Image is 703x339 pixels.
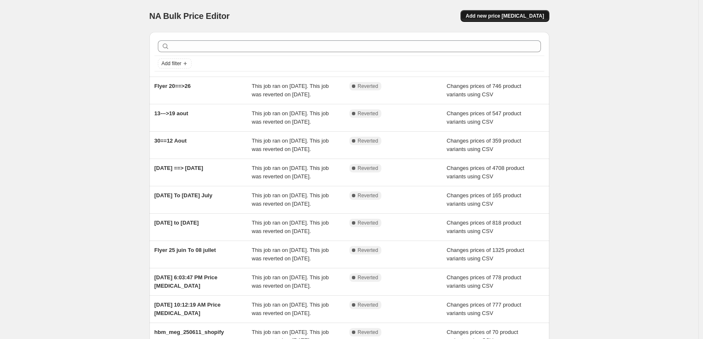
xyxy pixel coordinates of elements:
[461,10,549,22] button: Add new price [MEDICAL_DATA]
[252,110,329,125] span: This job ran on [DATE]. This job was reverted on [DATE].
[154,165,203,171] span: [DATE] ==> [DATE]
[149,11,230,21] span: NA Bulk Price Editor
[154,138,187,144] span: 30==12 Aout
[447,274,521,289] span: Changes prices of 778 product variants using CSV
[447,83,521,98] span: Changes prices of 746 product variants using CSV
[358,329,378,336] span: Reverted
[358,138,378,144] span: Reverted
[358,83,378,90] span: Reverted
[447,302,521,316] span: Changes prices of 777 product variants using CSV
[358,110,378,117] span: Reverted
[447,110,521,125] span: Changes prices of 547 product variants using CSV
[252,274,329,289] span: This job ran on [DATE]. This job was reverted on [DATE].
[252,83,329,98] span: This job ran on [DATE]. This job was reverted on [DATE].
[154,274,218,289] span: [DATE] 6:03:47 PM Price [MEDICAL_DATA]
[358,247,378,254] span: Reverted
[252,247,329,262] span: This job ran on [DATE]. This job was reverted on [DATE].
[358,302,378,308] span: Reverted
[358,192,378,199] span: Reverted
[252,138,329,152] span: This job ran on [DATE]. This job was reverted on [DATE].
[447,165,524,180] span: Changes prices of 4708 product variants using CSV
[252,165,329,180] span: This job ran on [DATE]. This job was reverted on [DATE].
[154,302,221,316] span: [DATE] 10:12:19 AM Price [MEDICAL_DATA]
[158,58,192,69] button: Add filter
[154,110,189,117] span: 13--->19 aout
[447,192,521,207] span: Changes prices of 165 product variants using CSV
[154,220,199,226] span: [DATE] to [DATE]
[447,220,521,234] span: Changes prices of 818 product variants using CSV
[358,165,378,172] span: Reverted
[154,247,216,253] span: Flyer 25 juin To 08 jullet
[447,247,524,262] span: Changes prices of 1325 product variants using CSV
[252,192,329,207] span: This job ran on [DATE]. This job was reverted on [DATE].
[466,13,544,19] span: Add new price [MEDICAL_DATA]
[162,60,181,67] span: Add filter
[447,138,521,152] span: Changes prices of 359 product variants using CSV
[358,274,378,281] span: Reverted
[154,192,213,199] span: [DATE] To [DATE] July
[154,83,191,89] span: Flyer 20==>26
[154,329,224,335] span: hbm_meg_250611_shopify
[358,220,378,226] span: Reverted
[252,220,329,234] span: This job ran on [DATE]. This job was reverted on [DATE].
[252,302,329,316] span: This job ran on [DATE]. This job was reverted on [DATE].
